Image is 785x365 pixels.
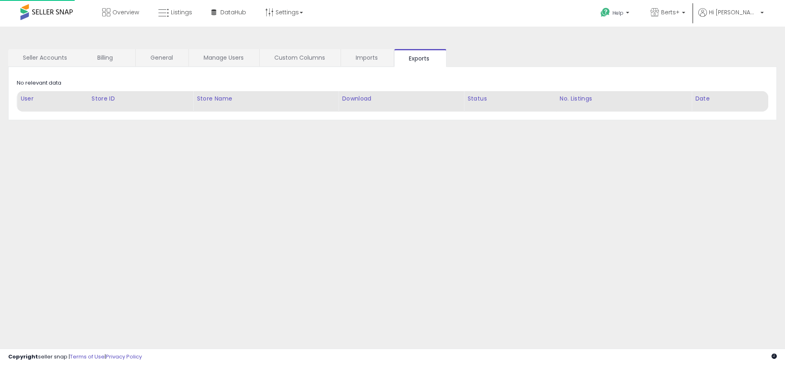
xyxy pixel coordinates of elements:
span: Berts+ [661,8,680,16]
a: Custom Columns [260,49,340,66]
div: No relevant data [17,79,61,87]
div: Status [467,94,552,103]
div: Download [342,94,460,103]
i: Get Help [600,7,610,18]
div: No. Listings [560,94,688,103]
a: Manage Users [189,49,258,66]
span: Help [612,9,624,16]
a: Privacy Policy [106,353,142,361]
a: Billing [83,49,135,66]
div: seller snap | | [8,353,142,361]
a: Hi [PERSON_NAME] [698,8,764,27]
div: User [20,94,85,103]
a: Seller Accounts [8,49,82,66]
a: Exports [394,49,446,67]
span: Listings [171,8,192,16]
a: Imports [341,49,393,66]
div: Date [695,94,765,103]
div: Store ID [92,94,190,103]
a: General [136,49,188,66]
span: Hi [PERSON_NAME] [709,8,758,16]
span: DataHub [220,8,246,16]
a: Terms of Use [70,353,105,361]
div: Store Name [197,94,335,103]
strong: Copyright [8,353,38,361]
a: Help [594,1,637,27]
span: Overview [112,8,139,16]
